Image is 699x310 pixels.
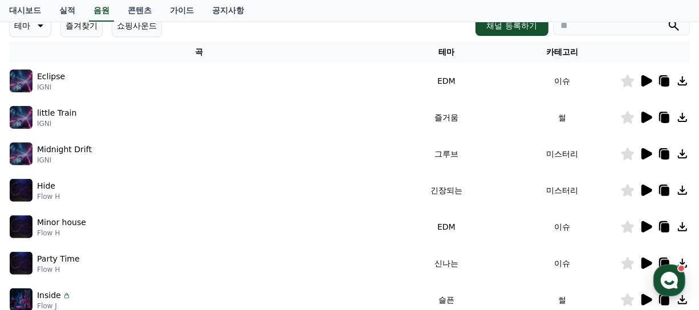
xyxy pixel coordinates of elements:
p: Midnight Drift [37,144,92,156]
p: Eclipse [37,71,65,83]
p: Hide [37,180,55,192]
img: music [10,142,32,165]
a: 홈 [3,215,75,244]
p: IGNI [37,156,92,165]
td: 이슈 [505,245,620,282]
a: 설정 [147,215,219,244]
td: 이슈 [505,209,620,245]
p: Flow H [37,265,80,274]
td: EDM [388,209,504,245]
img: music [10,70,32,92]
button: 테마 [9,14,51,37]
button: 쇼핑사운드 [112,14,162,37]
p: Inside [37,289,61,301]
button: 채널 등록하기 [476,15,548,36]
p: IGNI [37,119,76,128]
th: 테마 [388,42,504,63]
img: music [10,252,32,275]
p: Flow H [37,229,86,238]
td: 그루브 [388,136,504,172]
span: 설정 [176,232,190,242]
td: 썰 [505,99,620,136]
span: 홈 [36,232,43,242]
p: little Train [37,107,76,119]
p: IGNI [37,83,65,92]
th: 곡 [9,42,388,63]
p: Flow H [37,192,60,201]
img: music [10,215,32,238]
button: 즐겨찾기 [60,14,103,37]
a: 대화 [75,215,147,244]
p: Minor house [37,217,86,229]
th: 카테고리 [505,42,620,63]
p: Party Time [37,253,80,265]
span: 대화 [104,233,118,242]
td: EDM [388,63,504,99]
p: 테마 [14,18,30,34]
td: 즐거움 [388,99,504,136]
td: 미스터리 [505,172,620,209]
img: music [10,179,32,202]
td: 미스터리 [505,136,620,172]
td: 신나는 [388,245,504,282]
td: 이슈 [505,63,620,99]
td: 긴장되는 [388,172,504,209]
img: music [10,106,32,129]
